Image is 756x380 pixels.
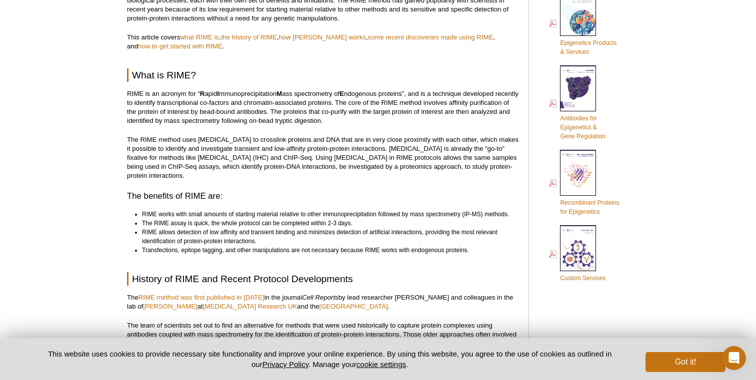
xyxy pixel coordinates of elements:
[262,360,308,369] a: Privacy Policy
[142,228,509,246] li: RIME allows detection of low affinity and transient binding and minimizes detection of artificial...
[142,246,509,255] li: Transfections, epitope tagging, and other manipulations are not necessary because RIME works with...
[127,68,518,82] h2: What is RIME?
[560,199,619,215] span: Recombinant Proteins for Epigenetics
[722,346,746,370] iframe: Intercom live chat
[127,272,518,286] h2: History of RIME and Recent Protocol Developments
[560,115,605,140] span: Antibodies for Epigenetics & Gene Regulation
[549,224,605,284] a: Custom Services
[560,65,596,111] img: Abs_epi_2015_cover_web_70x200
[142,210,509,219] li: RIME works with small amounts of starting material relative to other immunoprecipitation followed...
[30,349,629,370] p: This website uses cookies to provide necessary site functionality and improve your online experie...
[560,150,596,196] img: Rec_prots_140604_cover_web_70x200
[203,303,297,310] a: [MEDICAL_DATA] Research UK
[217,90,219,97] strong: I
[356,360,406,369] button: cookie settings
[180,33,219,41] a: what RIME is
[368,33,493,41] a: some recent discoveries made using RIME
[549,64,605,142] a: Antibodies forEpigenetics &Gene Regulation
[138,294,264,301] a: RIME method was first published in [DATE]
[560,39,616,55] span: Epigenetics Products & Services
[560,225,596,271] img: Custom_Services_cover
[221,33,277,41] a: the history of RIME
[278,33,365,41] a: how [PERSON_NAME] works
[143,303,197,310] a: [PERSON_NAME]
[560,275,605,282] span: Custom Services
[276,90,282,97] strong: M
[645,352,725,372] button: Got it!
[127,135,518,180] p: The RIME method uses [MEDICAL_DATA] to crosslink proteins and DNA that are in very close proximit...
[142,219,509,228] li: The RIME assay is quick, the whole protocol can be completed within 2-3 days.
[127,89,518,125] p: RIME is an acronym for “ apid mmunoprecipitation ass spectrometry of ndogenous proteins”, and is ...
[319,303,387,310] a: [GEOGRAPHIC_DATA]
[127,321,518,348] p: The team of scientists set out to find an alternative for methods that were used historically to ...
[302,294,338,301] em: Cell Reports
[127,190,518,202] h3: The benefits of RIME are:
[127,33,518,51] p: This article covers , , , , and .
[339,90,344,97] strong: E
[200,90,205,97] strong: R
[549,149,619,217] a: Recombinant Proteinsfor Epigenetics
[138,42,222,50] a: how to get started with RIME
[127,293,518,311] p: The in the journal by lead researcher [PERSON_NAME] and colleagues in the lab of at and the .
